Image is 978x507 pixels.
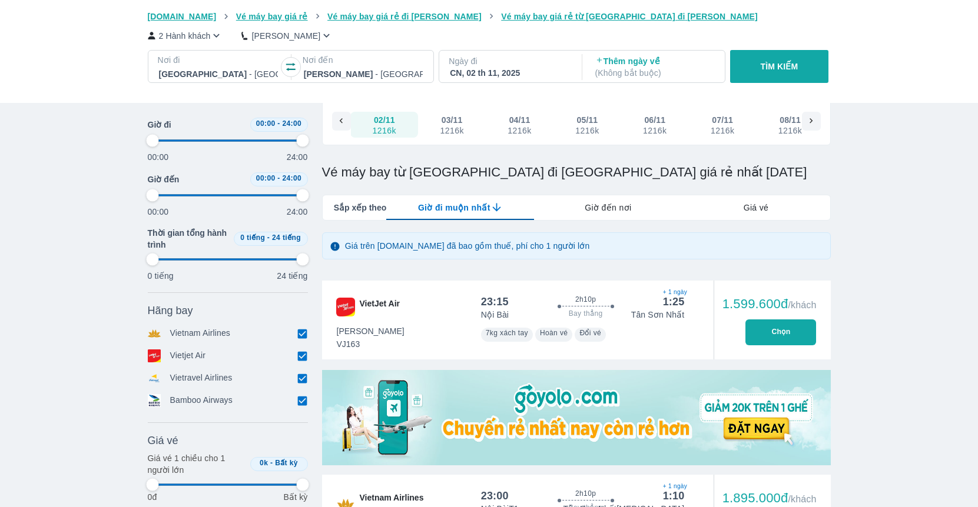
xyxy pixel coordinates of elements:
div: 05/11 [577,114,598,126]
span: 0k [260,459,268,467]
div: 03/11 [442,114,463,126]
div: 23:00 [481,489,509,503]
span: Thời gian tổng hành trình [148,227,229,251]
div: 1:10 [663,489,685,503]
span: 24 tiếng [272,234,301,242]
p: Vietravel Airlines [170,372,233,385]
span: - [277,174,280,182]
span: 0 tiếng [240,234,265,242]
div: 23:15 [481,295,509,309]
div: 1.895.000đ [722,491,817,505]
div: 1216k [508,126,531,135]
span: Giá vé [744,202,769,214]
span: Vé máy bay giá rẻ từ [GEOGRAPHIC_DATA] đi [PERSON_NAME] [501,12,758,21]
p: Giá vé 1 chiều cho 1 người lớn [148,452,246,476]
span: Giờ đi muộn nhất [418,202,490,214]
p: 0 tiếng [148,270,174,282]
button: Chọn [745,319,816,345]
div: 04/11 [509,114,531,126]
div: lab API tabs example [386,195,830,220]
img: media-0 [322,370,831,465]
span: Giờ đến [148,174,180,185]
span: VJ163 [337,338,405,350]
span: Vé máy bay giá rẻ [236,12,308,21]
div: 1216k [440,126,463,135]
span: /khách [788,300,816,310]
span: Đổi vé [579,329,601,337]
span: Giờ đi [148,119,171,131]
span: Bất kỳ [275,459,298,467]
button: 2 Hành khách [148,29,223,42]
p: Nội Bài [481,309,509,321]
div: 1216k [372,126,396,135]
span: /khách [788,494,816,504]
p: 2 Hành khách [159,30,211,42]
p: Bất kỳ [283,491,307,503]
div: 07/11 [712,114,733,126]
p: Giá trên [DOMAIN_NAME] đã bao gồm thuế, phí cho 1 người lớn [345,240,590,252]
p: Vietjet Air [170,349,206,362]
span: VietJet Air [360,298,400,316]
span: 2h10p [575,489,596,498]
p: 0đ [148,491,157,503]
p: [PERSON_NAME] [251,30,320,42]
span: - [267,234,270,242]
span: Sắp xếp theo [334,202,387,214]
span: - [277,119,280,128]
div: 02/11 [374,114,395,126]
div: 1:25 [663,295,685,309]
p: 24 tiếng [277,270,307,282]
span: + 1 ngày [663,288,685,297]
p: 24:00 [287,206,308,218]
span: [DOMAIN_NAME] [148,12,217,21]
div: 1216k [575,126,599,135]
button: [PERSON_NAME] [241,29,333,42]
span: 24:00 [282,119,301,128]
div: 08/11 [780,114,801,126]
p: Nơi đến [303,54,424,66]
p: 00:00 [148,206,169,218]
p: Tân Sơn Nhất [631,309,685,321]
p: Thêm ngày về [595,55,714,79]
p: Nơi đi [158,54,279,66]
p: Bamboo Airways [170,394,233,407]
div: CN, 02 th 11, 2025 [450,67,569,79]
p: Ngày đi [449,55,570,67]
div: 1.599.600đ [722,297,817,311]
span: Giờ đến nơi [585,202,631,214]
span: 00:00 [256,119,276,128]
div: 1216k [711,126,734,135]
span: Giá vé [148,433,178,448]
img: VJ [336,298,355,316]
span: Hoàn vé [540,329,568,337]
span: + 1 ngày [663,482,685,491]
h1: Vé máy bay từ [GEOGRAPHIC_DATA] đi [GEOGRAPHIC_DATA] giá rẻ nhất [DATE] [322,164,831,181]
button: TÌM KIẾM [730,50,828,83]
div: 1216k [643,126,667,135]
span: 2h10p [575,295,596,304]
p: Vietnam Airlines [170,327,231,340]
nav: breadcrumb [148,11,831,22]
p: 00:00 [148,151,169,163]
p: TÌM KIẾM [761,61,798,72]
span: 7kg xách tay [486,329,528,337]
span: Vé máy bay giá rẻ đi [PERSON_NAME] [327,12,482,21]
span: - [270,459,273,467]
div: 06/11 [644,114,665,126]
span: 24:00 [282,174,301,182]
p: 24:00 [287,151,308,163]
span: [PERSON_NAME] [337,325,405,337]
p: ( Không bắt buộc ) [595,67,714,79]
div: 1216k [778,126,802,135]
span: 00:00 [256,174,276,182]
span: Hãng bay [148,303,193,318]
